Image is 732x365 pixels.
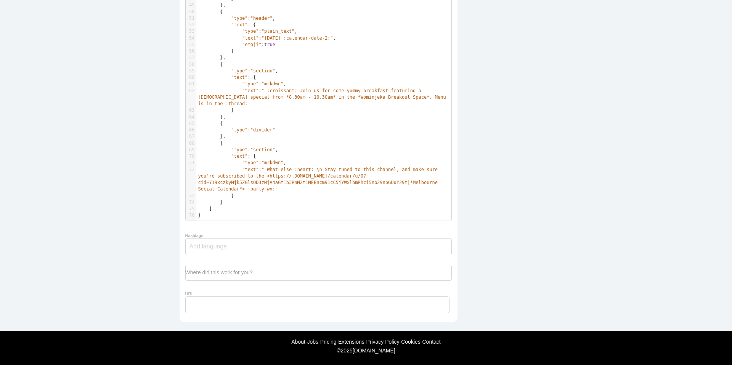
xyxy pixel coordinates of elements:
[198,134,226,139] span: },
[231,22,247,27] span: "text"
[186,166,196,173] div: 72
[198,107,234,113] span: }
[422,339,440,345] a: Contact
[198,16,275,21] span: : ,
[242,42,262,47] span: "emoji"
[242,81,258,86] span: "type"
[198,2,226,8] span: },
[250,147,275,152] span: "section"
[320,339,337,345] a: Pricing
[186,74,196,81] div: 60
[242,88,258,93] span: "text"
[186,35,196,42] div: 54
[231,147,247,152] span: "type"
[231,75,247,80] span: "text"
[401,339,421,345] a: Cookies
[291,339,305,345] a: About
[186,54,196,61] div: 57
[186,22,196,28] div: 52
[264,42,275,47] span: true
[198,55,226,60] span: },
[242,167,258,172] span: "text"
[186,140,196,147] div: 68
[198,22,256,27] span: : {
[242,160,258,165] span: "type"
[186,147,196,153] div: 69
[186,2,196,8] div: 49
[198,206,212,211] span: ]
[198,154,256,159] span: : {
[122,347,610,354] div: © [DOMAIN_NAME]
[186,133,196,140] div: 67
[250,68,275,74] span: "section"
[186,107,196,114] div: 63
[307,339,319,345] a: Jobs
[186,48,196,54] div: 56
[186,9,196,15] div: 50
[231,154,247,159] span: "text"
[198,88,449,107] span: :
[198,167,441,192] span: :
[186,88,196,94] div: 62
[186,212,196,219] div: 76
[242,35,258,41] span: "text"
[198,121,223,126] span: {
[186,61,196,68] div: 58
[231,16,247,21] span: "type"
[338,339,364,345] a: Extensions
[262,160,284,165] span: "mrkdwn"
[198,147,278,152] span: : ,
[186,68,196,74] div: 59
[186,120,196,127] div: 65
[4,339,728,345] div: - - - - - -
[186,81,196,87] div: 61
[242,29,258,34] span: "type"
[198,193,234,199] span: }
[231,68,247,74] span: "type"
[186,114,196,120] div: 64
[198,167,441,192] span: " What else :heart: \n Stay tuned to this channel, and make sure you're subscribed to the <https:...
[186,153,196,160] div: 70
[262,29,295,34] span: "plain_text"
[262,35,333,41] span: "[DATE] :calendar-date-2:"
[186,127,196,133] div: 66
[198,127,275,133] span: :
[185,269,253,275] label: Where did this work for you?
[262,81,284,86] span: "mrkdwn"
[198,200,223,205] span: }
[250,16,273,21] span: "header"
[198,9,223,14] span: {
[185,233,203,238] label: Hashtags
[186,42,196,48] div: 55
[198,114,226,120] span: },
[186,28,196,35] div: 53
[186,193,196,199] div: 73
[198,141,223,146] span: {
[186,160,196,166] div: 71
[198,68,278,74] span: : ,
[231,127,247,133] span: "type"
[198,213,201,218] span: }
[198,81,286,86] span: : ,
[186,15,196,22] div: 51
[198,29,297,34] span: : ,
[186,199,196,206] div: 74
[341,347,353,354] span: 2025
[198,62,223,67] span: {
[250,127,275,133] span: "divider"
[189,239,235,255] input: Add language
[198,48,234,54] span: }
[198,42,275,47] span: :
[186,206,196,212] div: 75
[198,35,336,41] span: : ,
[198,88,449,107] span: " :croissant: Join us for some yummy breakfast featuring a [DEMOGRAPHIC_DATA] special from *8.30a...
[198,75,256,80] span: : {
[185,291,194,296] label: URL
[198,160,286,165] span: : ,
[366,339,399,345] a: Privacy Policy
